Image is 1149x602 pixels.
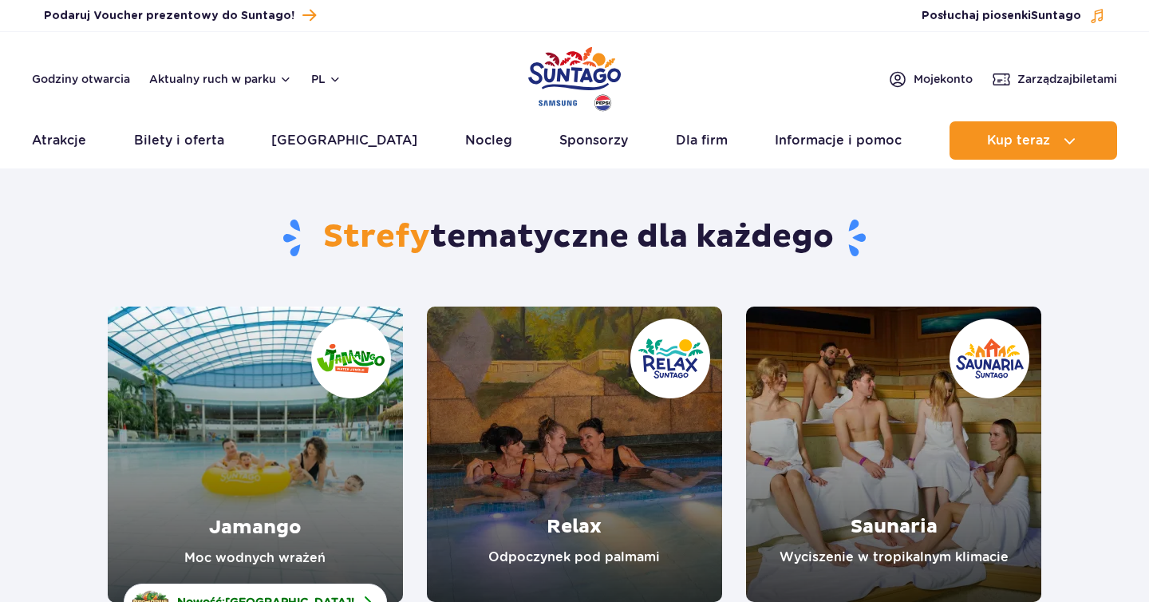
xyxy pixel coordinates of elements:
a: Dla firm [676,121,728,160]
a: Godziny otwarcia [32,71,130,87]
span: Suntago [1031,10,1081,22]
span: Zarządzaj biletami [1017,71,1117,87]
button: Posłuchaj piosenkiSuntago [922,8,1105,24]
span: Moje konto [914,71,973,87]
button: pl [311,71,342,87]
a: [GEOGRAPHIC_DATA] [271,121,417,160]
span: Strefy [323,217,430,257]
h1: tematyczne dla każdego [108,217,1042,259]
a: Podaruj Voucher prezentowy do Suntago! [44,5,316,26]
a: Bilety i oferta [134,121,224,160]
a: Relax [427,307,722,602]
span: Podaruj Voucher prezentowy do Suntago! [44,8,294,24]
a: Nocleg [465,121,512,160]
a: Park of Poland [528,40,621,113]
button: Kup teraz [950,121,1117,160]
a: Mojekonto [888,69,973,89]
a: Zarządzajbiletami [992,69,1117,89]
span: Posłuchaj piosenki [922,8,1081,24]
span: Kup teraz [987,133,1050,148]
a: Sponsorzy [559,121,628,160]
a: Informacje i pomoc [775,121,902,160]
a: Atrakcje [32,121,86,160]
button: Aktualny ruch w parku [149,73,292,85]
a: Saunaria [746,307,1041,602]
